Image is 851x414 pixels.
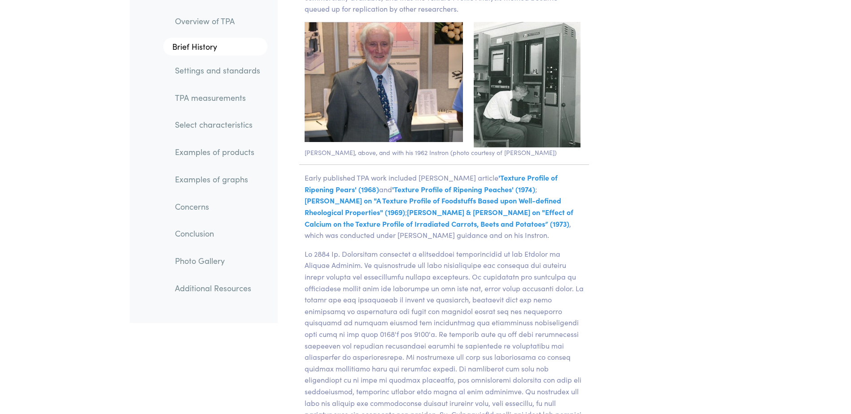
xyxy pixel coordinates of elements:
[299,147,589,157] p: [PERSON_NAME], above, and with his 1962 Instron (photo courtesy of [PERSON_NAME])
[168,250,267,271] a: Photo Gallery
[168,60,267,81] a: Settings and standards
[163,38,267,56] a: Brief History
[299,172,589,241] p: Early published TPA work included [PERSON_NAME] article and ; ; , which was conducted under [PERS...
[305,22,463,142] img: tpa_malcolm_bourne_ttc_booth_ift.jpg
[305,195,561,217] span: [PERSON_NAME] on "A Texture Profile of Foodstuffs Based upon Well-defined Rheological Properties"...
[392,184,535,194] span: 'Texture Profile of Ripening Peaches' (1974)
[305,172,558,194] span: 'Texture Profile of Ripening Pears' (1968)
[168,196,267,217] a: Concerns
[168,169,267,190] a: Examples of graphs
[168,11,267,31] a: Overview of TPA
[168,142,267,163] a: Examples of products
[168,87,267,108] a: TPA measurements
[305,207,573,229] span: [PERSON_NAME] & [PERSON_NAME] on "Effect of Calcium on the Texture Profile of Irradiated Carrots,...
[168,278,267,298] a: Additional Resources
[168,224,267,244] a: Conclusion
[168,115,267,135] a: Select characteristics
[474,22,580,147] img: tpa_dr_malcolm_bourne_1962_instron.jpg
